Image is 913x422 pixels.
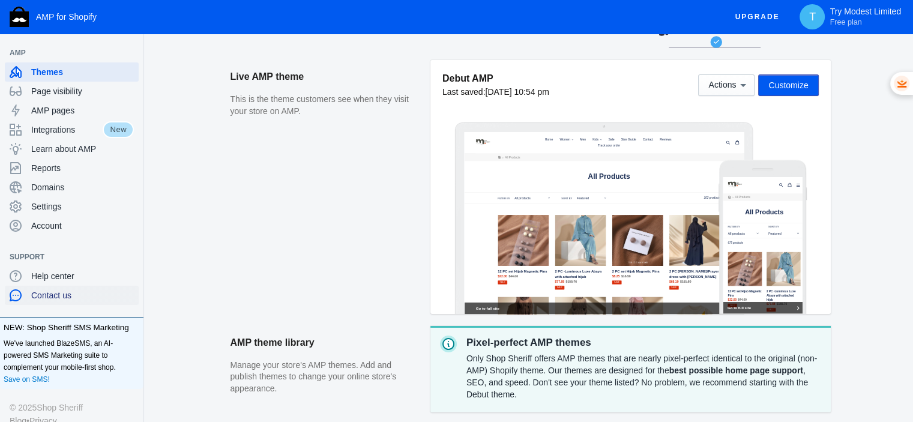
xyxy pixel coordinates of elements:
div: © 2025 [10,401,134,414]
span: Go to full site [13,378,212,394]
img: image [33,11,75,53]
span: Settings [31,200,134,213]
a: Size Guide [454,15,510,32]
span: 102 products [704,190,752,200]
span: Actions [708,80,736,90]
span: Customize [768,80,808,90]
h2: AMP theme library [231,326,418,360]
span: 675 products [13,190,58,199]
span: Reviews [574,18,609,29]
span: Account [31,220,134,232]
label: Sort by [285,191,316,202]
a: Save on SMS! [4,373,50,385]
a: IntegrationsNew [5,120,139,139]
span: AMP pages [31,104,134,116]
span: Themes [31,66,134,78]
a: Sale [417,15,447,32]
a: Learn about AMP [5,139,139,158]
strong: best possible home page support [669,366,803,375]
span: Men [339,18,357,29]
span: Kids [376,18,394,29]
span: Support [10,251,122,263]
span: All Products [64,94,176,115]
span: Integrations [31,124,103,136]
button: Actions [698,74,755,96]
p: Manage your store's AMP themes. Add and publish themes to change your online store's appearance. [231,360,418,395]
span: All Products [34,55,79,67]
div: Last saved: [442,86,549,98]
img: Shop Sheriff Logo [10,7,29,27]
span: All Products [119,70,164,82]
img: Laptop frame [454,122,754,314]
a: Domains [5,178,139,197]
div: Only Shop Sheriff offers AMP themes that are nearly pixel-perfect identical to the original (non-... [466,350,821,403]
a: Reports [5,158,139,178]
a: Page visibility [5,82,139,101]
span: › [27,55,30,67]
h5: Debut AMP [442,72,549,85]
label: Filter by [98,191,134,202]
a: Themes [5,62,139,82]
a: Shop Sheriff [37,401,83,414]
button: Add a sales channel [122,50,141,55]
button: Add a sales channel [122,255,141,259]
span: All Products [363,121,486,144]
span: Learn about AMP [31,143,134,155]
span: Free plan [830,17,861,27]
a: Settings [5,197,139,216]
button: Kids [370,15,409,32]
a: Men [333,15,363,32]
span: Size Guide [460,18,504,29]
span: T [806,11,818,23]
button: Upgrade [725,6,789,28]
span: AMP [10,47,122,59]
span: Track your order [392,35,457,46]
button: Menu [208,13,233,37]
p: This is the theme customers see when they visit your store on AMP. [231,94,418,117]
button: Customize [758,74,818,96]
a: Account [5,216,139,235]
label: Filter by [13,142,109,153]
span: Contact us [31,289,134,301]
a: Reviews [568,15,615,32]
img: image [13,4,55,46]
a: AMP pages [5,101,139,120]
span: [DATE] 10:54 pm [485,87,549,97]
span: Upgrade [735,6,779,28]
a: Track your order [386,32,463,50]
a: Contact us [5,286,139,305]
span: Page visibility [31,85,134,97]
span: › [111,70,114,82]
label: Sort by [133,142,228,153]
span: AMP for Shopify [36,12,97,22]
p: Pixel-perfect AMP themes [466,336,821,350]
img: Mobile frame [719,160,807,314]
p: Try Modest Limited [830,7,901,27]
span: Home [236,18,260,29]
span: Women [280,18,310,29]
button: Women [274,15,326,32]
span: New [103,121,134,138]
a: Home [99,72,107,80]
span: Sale [423,18,441,29]
a: Contact [518,15,561,32]
span: Help center [31,270,134,282]
a: Home [230,15,266,32]
span: Reports [31,162,134,174]
a: Home [14,57,22,65]
h2: Live AMP theme [231,60,418,94]
span: Domains [31,181,134,193]
span: Contact [524,18,555,29]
